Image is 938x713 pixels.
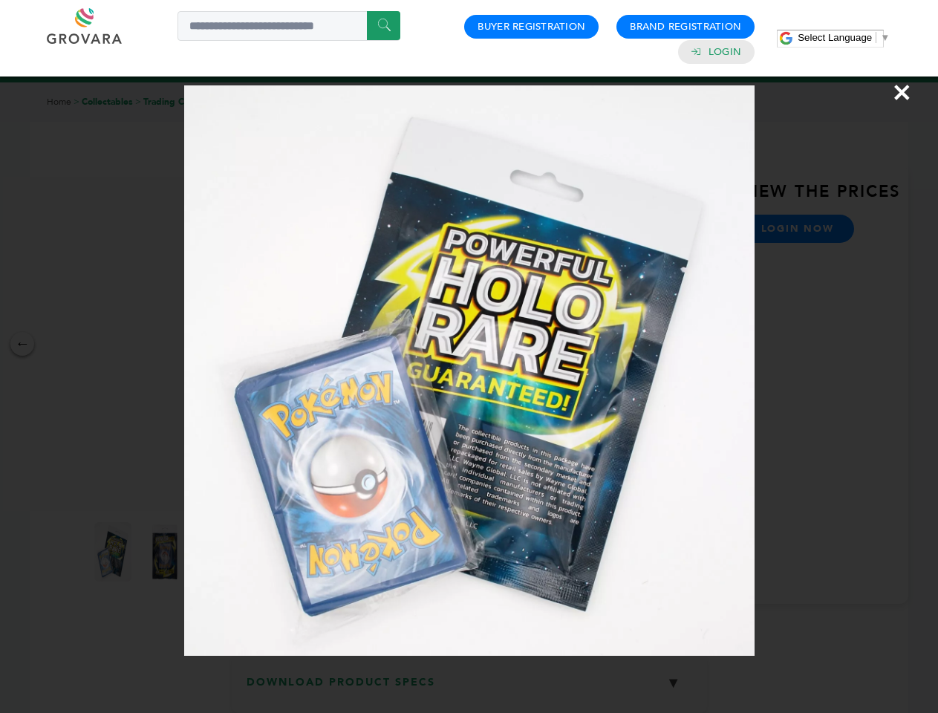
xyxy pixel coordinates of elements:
[630,20,741,33] a: Brand Registration
[709,45,741,59] a: Login
[798,32,872,43] span: Select Language
[892,71,912,113] span: ×
[177,11,400,41] input: Search a product or brand...
[478,20,585,33] a: Buyer Registration
[880,32,890,43] span: ▼
[876,32,876,43] span: ​
[184,85,755,656] img: Image Preview
[798,32,890,43] a: Select Language​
